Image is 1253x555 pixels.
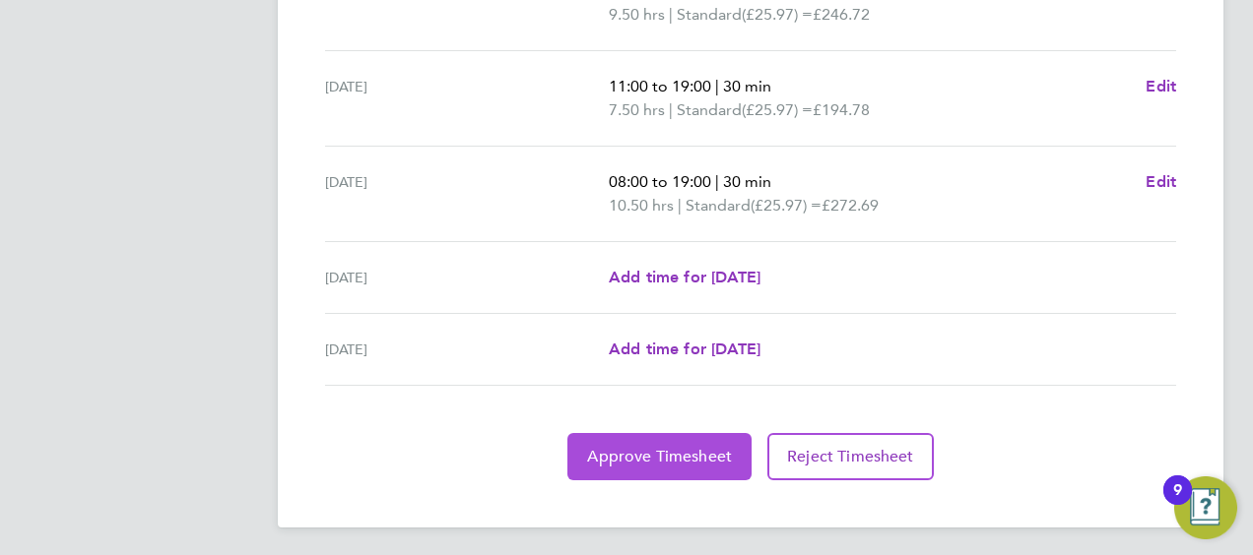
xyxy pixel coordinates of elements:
[813,5,870,24] span: £246.72
[1146,170,1176,194] a: Edit
[677,3,742,27] span: Standard
[686,194,751,217] span: Standard
[751,196,822,215] span: (£25.97) =
[677,98,742,122] span: Standard
[1146,77,1176,95] span: Edit
[567,433,752,480] button: Approve Timesheet
[609,196,674,215] span: 10.50 hrs
[715,77,719,95] span: |
[787,447,914,466] span: Reject Timesheet
[742,5,813,24] span: (£25.97) =
[669,5,673,24] span: |
[609,77,711,95] span: 11:00 to 19:00
[767,433,934,480] button: Reject Timesheet
[1174,476,1237,539] button: Open Resource Center, 9 new notifications
[813,100,870,119] span: £194.78
[669,100,673,119] span: |
[609,268,760,286] span: Add time for [DATE]
[609,100,665,119] span: 7.50 hrs
[325,75,609,122] div: [DATE]
[822,196,879,215] span: £272.69
[1146,75,1176,98] a: Edit
[325,338,609,361] div: [DATE]
[1146,172,1176,191] span: Edit
[609,5,665,24] span: 9.50 hrs
[1173,490,1182,516] div: 9
[742,100,813,119] span: (£25.97) =
[587,447,732,466] span: Approve Timesheet
[723,77,771,95] span: 30 min
[609,339,760,358] span: Add time for [DATE]
[609,266,760,289] a: Add time for [DATE]
[723,172,771,191] span: 30 min
[715,172,719,191] span: |
[678,196,682,215] span: |
[325,170,609,217] div: [DATE]
[609,338,760,361] a: Add time for [DATE]
[325,266,609,289] div: [DATE]
[609,172,711,191] span: 08:00 to 19:00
